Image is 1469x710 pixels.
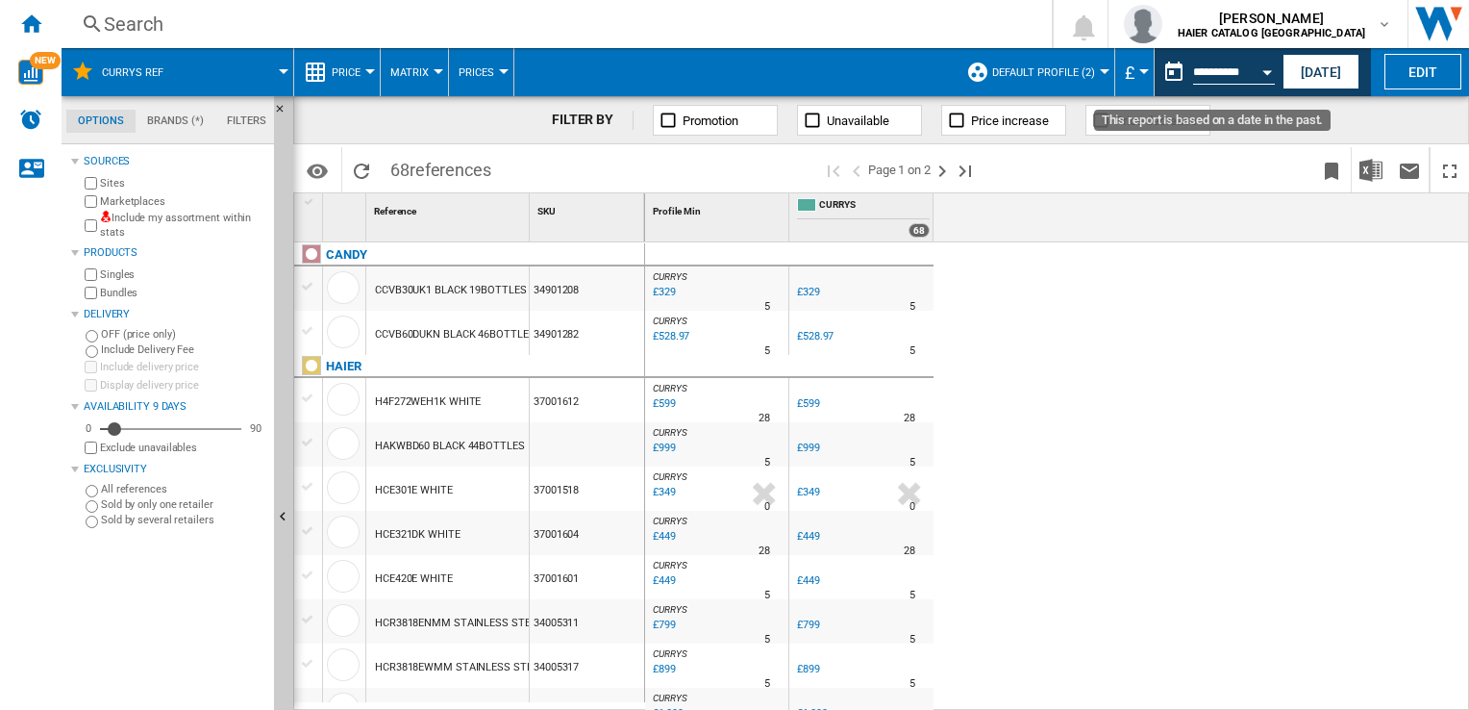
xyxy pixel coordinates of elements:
input: OFF (price only) [86,330,98,342]
div: £799 [794,616,820,635]
div: £449 [794,571,820,591]
div: Last updated : Saturday, 20 September 2025 01:00 [650,283,676,302]
div: £999 [794,439,820,458]
div: Search [104,11,1002,38]
button: Currys Ref [102,48,183,96]
button: >Previous page [845,147,868,192]
label: Marketplaces [100,194,266,209]
div: £329 [794,283,820,302]
md-tab-item: Brands (*) [136,110,215,133]
span: CURRYS [653,271,686,282]
div: HCR3818ENMM STAINLESS STEEL [375,601,541,646]
div: Last updated : Saturday, 20 September 2025 01:00 [650,483,676,502]
div: Price [304,48,370,96]
label: OFF (price only) [101,327,266,342]
div: Currys Ref [71,48,284,96]
button: Price decrease [1085,105,1210,136]
button: [DATE] [1282,54,1359,89]
span: Matrix [390,66,429,79]
span: Price decrease [1115,114,1197,128]
span: [PERSON_NAME] [1178,9,1365,28]
div: Last updated : Saturday, 20 September 2025 01:00 [650,527,676,546]
button: Options [298,153,336,188]
div: £899 [797,663,820,675]
div: 0 [81,421,96,436]
button: md-calendar [1155,53,1193,91]
label: Include delivery price [100,360,266,374]
div: This report is based on a date in the past. [1155,48,1279,96]
button: Edit [1384,54,1461,89]
span: Price [332,66,361,79]
input: Include my assortment within stats [85,214,97,238]
md-slider: Availability [100,419,241,439]
div: SKU Sort None [534,193,644,223]
span: Prices [459,66,494,79]
button: First page [822,147,845,192]
span: Profile Min [653,206,701,216]
div: 37001518 [530,467,644,511]
div: Delivery Time : 5 days [764,297,770,317]
div: 37001604 [530,511,644,555]
span: CURRYS [653,560,686,571]
div: Delivery Time : 0 day [764,497,770,517]
div: £329 [797,286,820,298]
div: Delivery Time : 28 days [759,542,770,561]
span: 68 [381,147,501,188]
div: Reference Sort None [370,193,529,223]
label: Exclude unavailables [100,441,266,455]
input: Sites [85,177,97,190]
div: Last updated : Saturday, 20 September 2025 01:00 [650,660,676,679]
div: £449 [794,527,820,546]
div: HCE301E WHITE [375,469,453,513]
input: Marketplaces [85,195,97,208]
input: Singles [85,268,97,281]
span: Promotion [683,114,738,128]
label: Include Delivery Fee [101,342,266,357]
button: £ [1125,48,1144,96]
md-tab-item: Filters [215,110,278,133]
div: Delivery Time : 5 days [909,586,915,605]
div: 68 offers sold by CURRYS [909,223,930,238]
div: Sort None [649,193,788,223]
div: Availability 9 Days [84,399,266,415]
div: £599 [797,397,820,410]
img: wise-card.svg [18,60,43,85]
div: HCR3818EWMM STAINLESS STEEL [375,646,543,690]
img: mysite-not-bg-18x18.png [100,211,112,222]
button: Price increase [941,105,1066,136]
button: Send this report by email [1390,147,1429,192]
md-menu: Currency [1115,48,1155,96]
div: Profile Min Sort None [649,193,788,223]
span: NEW [30,52,61,69]
span: CURRYS [819,198,930,215]
div: HCE321DK WHITE [375,513,461,557]
div: Delivery Time : 28 days [904,409,915,428]
div: Delivery Time : 5 days [909,297,915,317]
img: excel-24x24.png [1359,159,1382,182]
div: £899 [794,660,820,679]
div: FILTER BY [552,111,634,130]
img: alerts-logo.svg [19,108,42,131]
input: Bundles [85,287,97,299]
span: Unavailable [827,114,889,128]
div: Last updated : Saturday, 20 September 2025 01:00 [650,394,676,414]
div: Delivery Time : 28 days [904,542,915,561]
div: 37001612 [530,378,644,422]
label: Bundles [100,286,266,300]
span: Reference [374,206,416,216]
span: CURRYS [653,648,686,659]
div: Delivery Time : 5 days [909,342,915,361]
input: Include delivery price [85,361,97,373]
button: Prices [459,48,504,96]
label: Singles [100,267,266,282]
div: 90 [245,421,266,436]
button: Last page [954,147,977,192]
div: £449 [797,530,820,543]
span: CURRYS [653,316,686,326]
div: £349 [794,483,820,502]
div: Delivery Time : 5 days [909,453,915,472]
label: Display delivery price [100,378,266,393]
div: Delivery Time : 5 days [764,674,770,694]
div: Delivery Time : 5 days [909,630,915,649]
